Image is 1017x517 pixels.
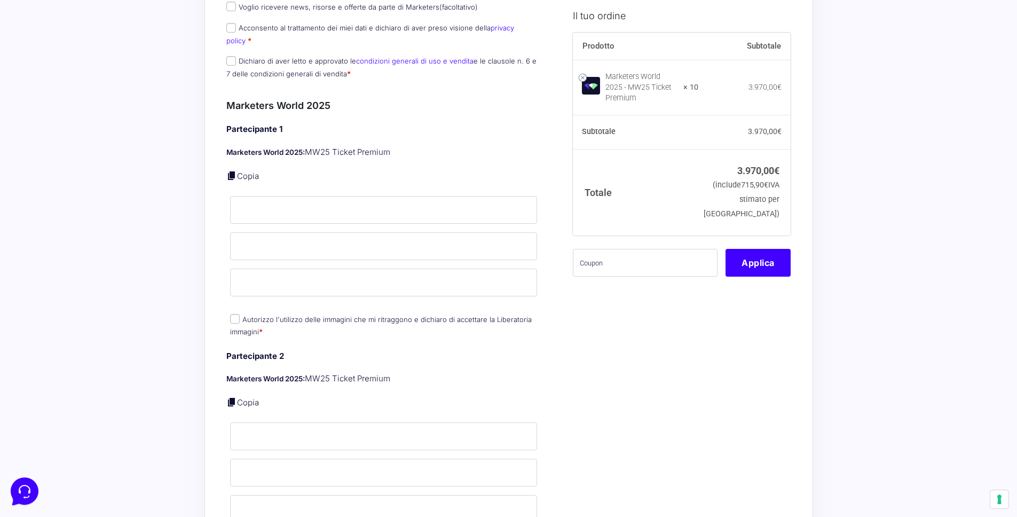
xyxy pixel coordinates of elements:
span: € [764,181,768,190]
img: dark [34,60,56,81]
a: condizioni generali di uso e vendita [356,57,474,65]
small: (include IVA stimato per [GEOGRAPHIC_DATA]) [704,181,779,218]
a: Copia [237,397,259,408]
a: privacy policy [226,23,514,44]
input: Cerca un articolo... [24,155,175,166]
p: MW25 Ticket Premium [226,373,541,385]
button: Messaggi [74,343,140,367]
input: Acconsento al trattamento dei miei dati e dichiaro di aver preso visione dellaprivacy policy [226,23,236,33]
input: Coupon [573,248,718,276]
h4: Partecipante 1 [226,123,541,136]
th: Subtotale [573,115,698,149]
label: Autorizzo l'utilizzo delle immagini che mi ritraggono e dichiaro di accettare la Liberatoria imma... [230,315,532,336]
th: Prodotto [573,32,698,60]
label: Acconsento al trattamento dei miei dati e dichiaro di aver preso visione della [226,23,514,44]
p: Aiuto [164,358,180,367]
span: Trova una risposta [17,132,83,141]
p: Home [32,358,50,367]
strong: Marketers World 2025: [226,148,305,156]
a: Copia i dettagli dell'acquirente [226,170,237,181]
bdi: 3.970,00 [748,82,782,91]
span: € [774,164,779,176]
button: Inizia una conversazione [17,90,196,111]
iframe: Customerly Messenger Launcher [9,475,41,507]
h4: Partecipante 2 [226,350,541,363]
img: dark [51,60,73,81]
span: Le tue conversazioni [17,43,91,51]
img: dark [17,60,38,81]
a: Copia i dettagli dell'acquirente [226,397,237,408]
label: Dichiaro di aver letto e approvato le e le clausole n. 6 e 7 delle condizioni generali di vendita [226,57,537,77]
button: Le tue preferenze relative al consenso per le tecnologie di tracciamento [990,490,1008,508]
button: Applica [726,248,791,276]
label: Voglio ricevere news, risorse e offerte da parte di Marketers [226,3,478,11]
input: Autorizzo l'utilizzo delle immagini che mi ritraggono e dichiaro di accettare la Liberatoria imma... [230,314,240,324]
input: Voglio ricevere news, risorse e offerte da parte di Marketers(facoltativo) [226,2,236,11]
span: Inizia una conversazione [69,96,157,105]
a: Apri Centro Assistenza [114,132,196,141]
img: Marketers World 2025 - MW25 Ticket Premium [582,77,600,95]
h2: Ciao da Marketers 👋 [9,9,179,26]
bdi: 3.970,00 [748,127,782,136]
span: € [777,127,782,136]
span: (facoltativo) [439,3,478,11]
bdi: 3.970,00 [737,164,779,176]
h3: Marketers World 2025 [226,98,541,113]
strong: × 10 [683,82,698,92]
p: Messaggi [92,358,121,367]
button: Home [9,343,74,367]
a: Copia [237,171,259,181]
h3: Il tuo ordine [573,8,791,22]
strong: Marketers World 2025: [226,374,305,383]
input: Dichiaro di aver letto e approvato lecondizioni generali di uso e venditae le clausole n. 6 e 7 d... [226,56,236,66]
span: 715,90 [741,181,768,190]
th: Totale [573,149,698,235]
th: Subtotale [698,32,791,60]
span: € [777,82,782,91]
p: MW25 Ticket Premium [226,146,541,159]
div: Marketers World 2025 - MW25 Ticket Premium [605,71,676,103]
button: Aiuto [139,343,205,367]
